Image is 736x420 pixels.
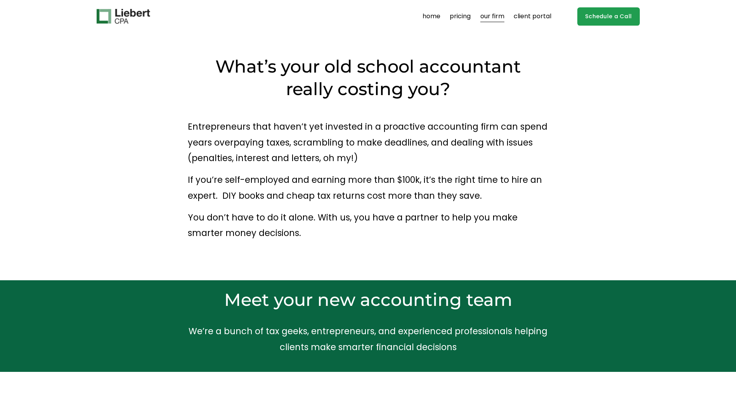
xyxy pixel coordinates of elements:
[480,10,504,23] a: our firm
[188,210,549,241] p: You don’t have to do it alone. With us, you have a partner to help you make smarter money decisions.
[211,55,526,100] h2: What’s your old school accountant really costing you?
[188,323,549,355] p: We’re a bunch of tax geeks, entrepreneurs, and experienced professionals helping clients make sma...
[188,288,549,311] h2: Meet your new accounting team
[188,172,549,203] p: If you’re self-employed and earning more than $100k, it’s the right time to hire an expert. DIY b...
[577,7,640,26] a: Schedule a Call
[514,10,551,23] a: client portal
[450,10,471,23] a: pricing
[188,119,549,166] p: Entrepreneurs that haven’t yet invested in a proactive accounting firm can spend years overpaying...
[423,10,440,23] a: home
[97,9,150,24] img: Liebert CPA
